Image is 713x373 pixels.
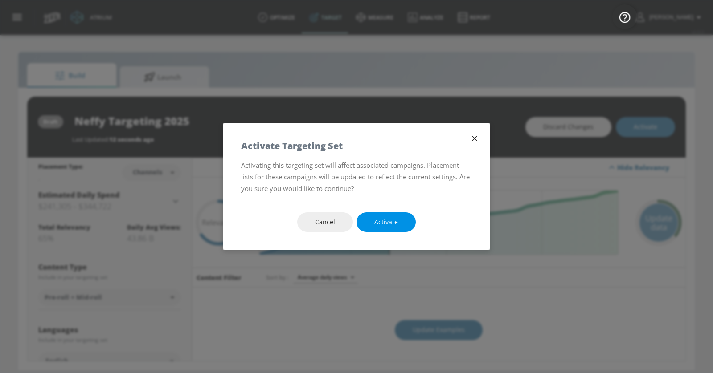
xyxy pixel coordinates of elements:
[241,141,343,150] h5: Activate Targeting Set
[374,217,398,228] span: Activate
[612,4,637,29] button: Open Resource Center
[356,212,416,232] button: Activate
[297,212,353,232] button: Cancel
[315,217,335,228] span: Cancel
[241,159,472,195] p: Activating this targeting set will affect associated campaigns. Placement lists for these campaig...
